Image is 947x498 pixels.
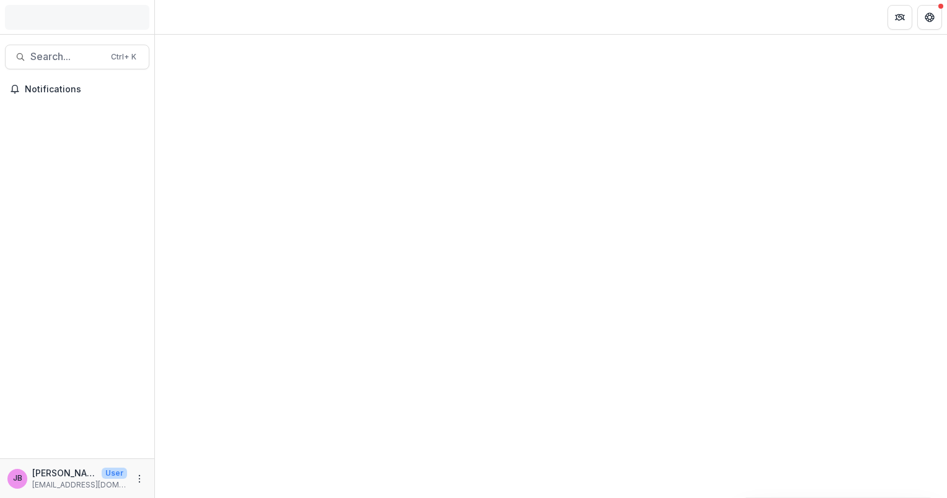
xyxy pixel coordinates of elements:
[108,50,139,64] div: Ctrl + K
[13,474,22,483] div: Jessie Besancenez
[30,51,104,63] span: Search...
[160,8,213,26] nav: breadcrumb
[5,45,149,69] button: Search...
[32,466,97,479] p: [PERSON_NAME]
[917,5,942,30] button: Get Help
[25,84,144,95] span: Notifications
[132,471,147,486] button: More
[32,479,127,491] p: [EMAIL_ADDRESS][DOMAIN_NAME]
[888,5,912,30] button: Partners
[5,79,149,99] button: Notifications
[102,468,127,479] p: User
